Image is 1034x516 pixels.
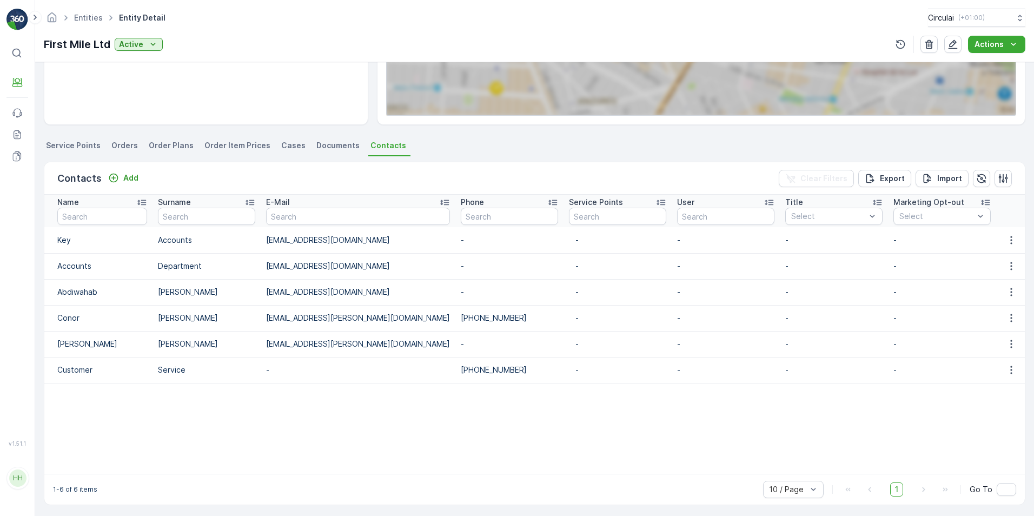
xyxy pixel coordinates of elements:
input: Search [461,208,558,225]
td: - [455,331,564,357]
p: [EMAIL_ADDRESS][DOMAIN_NAME] [266,235,450,246]
span: Documents [316,140,360,151]
td: - [455,253,564,279]
p: - [893,365,991,375]
span: Entity Detail [117,12,168,23]
p: - [785,235,883,246]
p: 1-6 of 6 items [53,485,97,494]
p: - [893,313,991,323]
td: - [672,305,780,331]
p: - [575,287,660,297]
p: - [575,339,660,349]
p: Abdiwahab [57,287,147,297]
p: User [677,197,694,208]
p: Clear Filters [800,173,847,184]
p: Circulai [928,12,954,23]
p: - [785,365,883,375]
p: [PERSON_NAME] [57,339,147,349]
p: - [575,365,660,375]
button: Export [858,170,911,187]
td: [PHONE_NUMBER] [455,305,564,331]
p: Accounts [158,235,255,246]
input: Search [266,208,450,225]
button: HH [6,449,28,507]
p: Import [937,173,962,184]
p: - [575,313,660,323]
p: - [893,261,991,272]
span: Orders [111,140,138,151]
p: Export [880,173,905,184]
span: Order Plans [149,140,194,151]
input: Search [569,208,666,225]
p: Active [119,39,143,50]
p: E-Mail [266,197,290,208]
p: - [785,313,883,323]
p: Title [785,197,803,208]
p: Service [158,365,255,375]
span: Order Item Prices [204,140,270,151]
p: - [575,235,660,246]
p: [PERSON_NAME] [158,313,255,323]
p: Key [57,235,147,246]
button: Active [115,38,163,51]
td: - [261,357,455,383]
a: Homepage [46,16,58,25]
input: Search [677,208,774,225]
a: Entities [74,13,103,22]
p: First Mile Ltd [44,36,110,52]
p: [PERSON_NAME] [158,339,255,349]
p: [EMAIL_ADDRESS][DOMAIN_NAME] [266,287,450,297]
p: Select [899,211,974,222]
p: Surname [158,197,191,208]
span: Contacts [370,140,406,151]
p: - [785,339,883,349]
p: - [575,261,660,272]
td: [PHONE_NUMBER] [455,357,564,383]
button: Import [916,170,969,187]
p: Marketing Opt-out [893,197,964,208]
p: - [893,287,991,297]
p: Phone [461,197,484,208]
td: - [672,357,780,383]
p: - [785,261,883,272]
input: Search [158,208,255,225]
td: - [455,227,564,253]
span: v 1.51.1 [6,440,28,447]
p: Name [57,197,79,208]
img: logo [6,9,28,30]
p: Accounts [57,261,147,272]
p: - [893,339,991,349]
button: Actions [968,36,1025,53]
p: - [893,235,991,246]
p: Service Points [569,197,623,208]
div: HH [9,469,26,487]
p: Customer [57,365,147,375]
td: - [672,279,780,305]
p: [EMAIL_ADDRESS][PERSON_NAME][DOMAIN_NAME] [266,313,450,323]
td: - [672,253,780,279]
span: 1 [890,482,903,497]
p: [EMAIL_ADDRESS][DOMAIN_NAME] [266,261,450,272]
input: Search [57,208,147,225]
p: Department [158,261,255,272]
span: Go To [970,484,992,495]
p: [PERSON_NAME] [158,287,255,297]
td: - [672,331,780,357]
td: - [672,227,780,253]
span: Cases [281,140,306,151]
p: Conor [57,313,147,323]
button: Circulai(+01:00) [928,9,1025,27]
p: - [785,287,883,297]
p: Actions [975,39,1004,50]
td: - [455,279,564,305]
span: Service Points [46,140,101,151]
p: Contacts [57,171,102,186]
p: [EMAIL_ADDRESS][PERSON_NAME][DOMAIN_NAME] [266,339,450,349]
button: Clear Filters [779,170,854,187]
button: Add [104,171,143,184]
p: Select [791,211,866,222]
p: Add [123,173,138,183]
p: ( +01:00 ) [958,14,985,22]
